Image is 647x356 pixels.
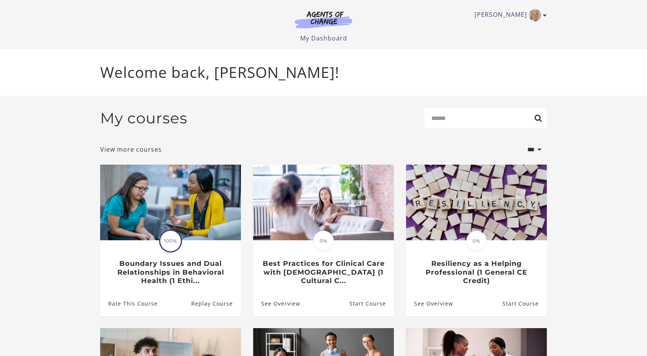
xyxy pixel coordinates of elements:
[191,291,241,316] a: Boundary Issues and Dual Relationships in Behavioral Health (1 Ethi...: Resume Course
[414,259,538,285] h3: Resiliency as a Helping Professional (1 General CE Credit)
[475,9,543,21] a: Toggle menu
[466,231,487,251] span: 0%
[350,291,394,316] a: Best Practices for Clinical Care with Asian Americans (1 Cultural C...: Resume Course
[287,11,360,28] img: Agents of Change Logo
[313,231,334,251] span: 0%
[100,109,187,127] h2: My courses
[160,231,181,251] span: 100%
[100,61,547,84] p: Welcome back, [PERSON_NAME]!
[406,291,453,316] a: Resiliency as a Helping Professional (1 General CE Credit): See Overview
[502,291,547,316] a: Resiliency as a Helping Professional (1 General CE Credit): Resume Course
[100,145,162,154] a: View more courses
[300,34,347,42] a: My Dashboard
[100,291,158,316] a: Boundary Issues and Dual Relationships in Behavioral Health (1 Ethi...: Rate This Course
[108,259,232,285] h3: Boundary Issues and Dual Relationships in Behavioral Health (1 Ethi...
[253,291,300,316] a: Best Practices for Clinical Care with Asian Americans (1 Cultural C...: See Overview
[261,259,385,285] h3: Best Practices for Clinical Care with [DEMOGRAPHIC_DATA] (1 Cultural C...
